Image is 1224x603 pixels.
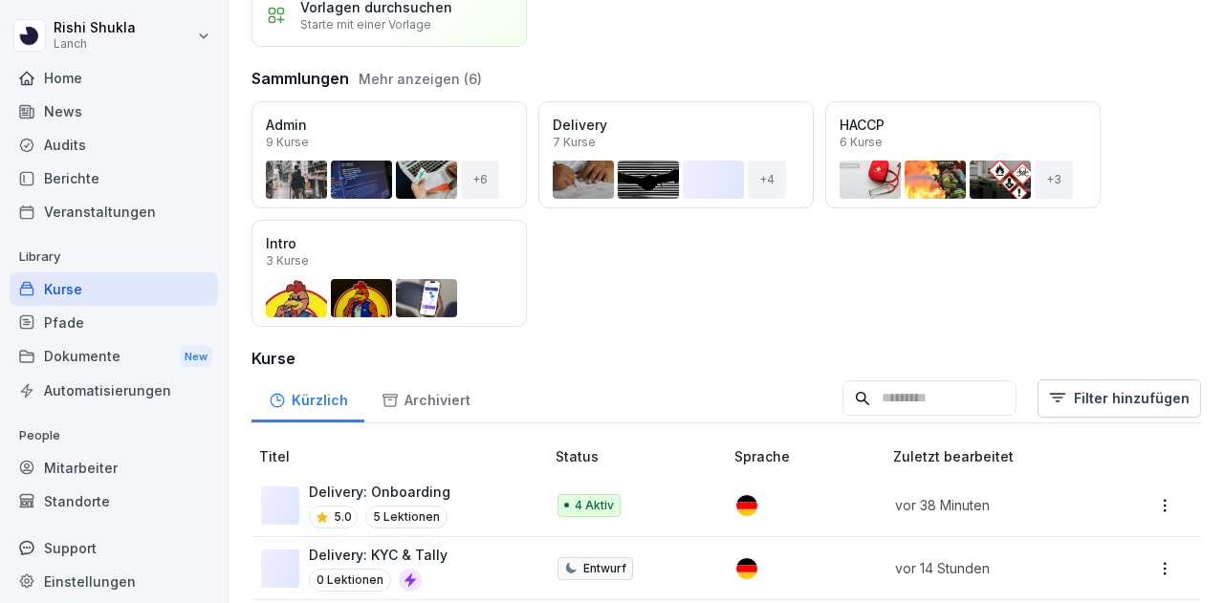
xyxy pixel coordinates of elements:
[556,446,727,466] p: Status
[10,272,218,306] a: Kurse
[736,495,757,516] img: de.svg
[895,558,1099,578] p: vor 14 Stunden
[734,446,885,466] p: Sprache
[359,69,482,89] button: Mehr anzeigen (6)
[10,531,218,565] div: Support
[553,117,607,133] p: Delivery
[461,161,499,199] div: + 6
[748,161,786,199] div: + 4
[10,195,218,228] a: Veranstaltungen
[251,347,1201,370] h3: Kurse
[54,37,136,51] p: Lanch
[309,545,448,565] p: Delivery: KYC & Tally
[266,235,296,251] p: Intro
[10,420,218,451] p: People
[10,374,218,407] a: Automatisierungen
[825,101,1101,208] a: HACCP6 Kurse+3
[10,162,218,195] a: Berichte
[538,101,814,208] a: Delivery7 Kurse+4
[553,135,596,149] p: 7 Kurse
[10,306,218,339] a: Pfade
[1035,161,1073,199] div: + 3
[893,446,1122,466] p: Zuletzt bearbeitet
[575,497,614,514] p: 4 Aktiv
[10,128,218,162] a: Audits
[895,495,1099,515] p: vor 38 Minuten
[1038,379,1201,418] button: Filter hinzufügen
[736,558,757,579] img: de.svg
[251,101,527,208] a: Admin9 Kurse+6
[54,20,136,36] p: Rishi Shukla
[10,61,218,95] a: Home
[251,67,349,90] h3: Sammlungen
[334,508,352,526] p: 5.0
[364,374,487,422] a: Archiviert
[300,17,431,32] p: Starte mit einer Vorlage
[266,253,309,268] p: 3 Kurse
[10,565,218,598] a: Einstellungen
[10,451,218,485] a: Mitarbeiter
[266,117,307,133] p: Admin
[10,339,218,375] div: Dokumente
[365,506,448,528] p: 5 Lektionen
[259,446,548,466] p: Titel
[251,374,364,422] a: Kürzlich
[266,135,309,149] p: 9 Kurse
[840,117,885,133] p: HACCP
[840,135,883,149] p: 6 Kurse
[10,339,218,375] a: DokumenteNew
[583,560,626,577] p: Entwurf
[10,242,218,272] p: Library
[309,482,450,502] p: Delivery: Onboarding
[180,346,212,368] div: New
[309,569,391,592] p: 0 Lektionen
[251,220,527,327] a: Intro3 Kurse
[10,485,218,518] a: Standorte
[10,95,218,128] a: News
